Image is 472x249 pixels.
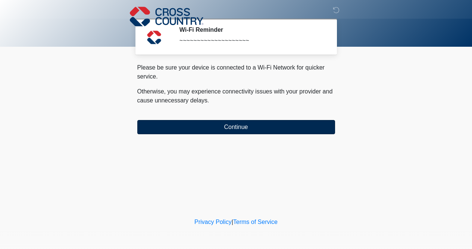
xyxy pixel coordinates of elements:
button: Continue [137,120,335,134]
p: Otherwise, you may experience connectivity issues with your provider and cause unnecessary delays [137,87,335,105]
p: Please be sure your device is connected to a Wi-Fi Network for quicker service. [137,63,335,81]
a: Terms of Service [233,219,278,225]
a: | [232,219,233,225]
a: Privacy Policy [194,219,232,225]
span: . [207,97,209,104]
img: Cross Country Logo [130,6,204,27]
img: Agent Avatar [143,26,165,49]
div: ~~~~~~~~~~~~~~~~~~~~ [179,36,324,45]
